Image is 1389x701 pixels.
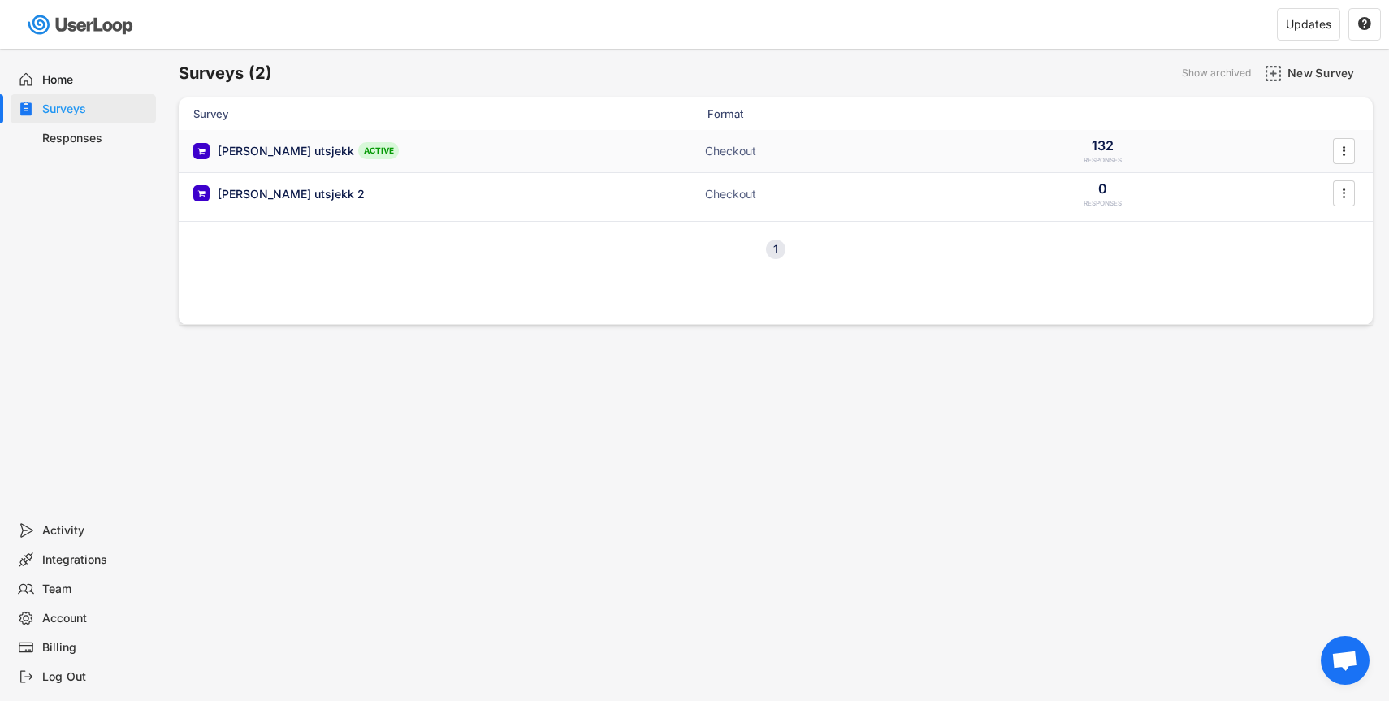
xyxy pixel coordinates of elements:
div: 132 [1092,136,1114,154]
div: Survey [193,106,518,121]
div: RESPONSES [1084,156,1122,165]
button:  [1335,181,1352,206]
div: Checkout [705,186,868,202]
img: userloop-logo-01.svg [24,8,139,41]
div: ACTIVE [358,142,399,159]
div: 1 [766,244,785,255]
div: Integrations [42,552,149,568]
div: Activity [42,523,149,539]
div: Home [42,72,149,88]
text:  [1343,185,1346,202]
div: Format [707,106,870,121]
div: Åpne chat [1321,636,1370,685]
div: [PERSON_NAME] utsjekk 2 [218,186,365,202]
div: RESPONSES [1084,199,1122,208]
button:  [1335,139,1352,163]
div: Checkout [705,143,868,159]
img: AddMajor.svg [1265,65,1282,82]
div: Team [42,582,149,597]
div: Billing [42,640,149,656]
div: 0 [1098,180,1107,197]
h6: Surveys (2) [179,63,272,84]
button:  [1357,17,1372,32]
div: Responses [42,131,149,146]
div: Updates [1286,19,1331,30]
text:  [1358,16,1371,31]
div: New Survey [1287,66,1369,80]
div: [PERSON_NAME] utsjekk [218,143,354,159]
div: Surveys [42,102,149,117]
div: Log Out [42,669,149,685]
text:  [1343,142,1346,159]
div: Account [42,611,149,626]
div: Show archived [1182,68,1251,78]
